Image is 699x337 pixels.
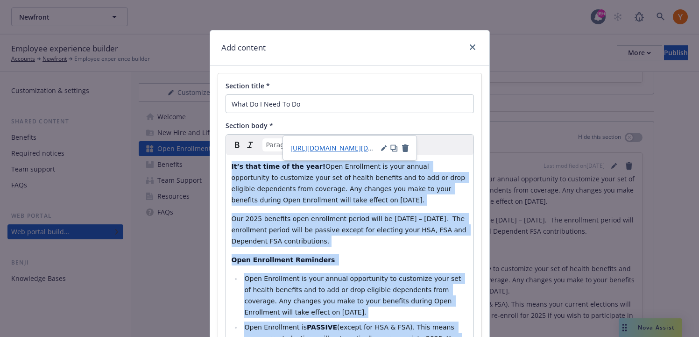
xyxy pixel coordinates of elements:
[226,121,273,130] span: Section body *
[307,323,337,331] strong: PASSIVE
[244,323,307,331] span: Open Enrollment is
[262,138,330,151] button: Block type
[221,42,266,54] h1: Add content
[226,94,474,113] input: Add title here
[232,215,469,245] span: Our 2025 benefits open enrollment period will be [DATE] – [DATE]. The enrollment period will be p...
[231,138,244,151] button: Bold
[232,163,467,204] span: Open Enrollment is your annual opportunity to customize your set of health benefits and to add or...
[290,143,377,153] a: [URL][DOMAIN_NAME][DOMAIN_NAME]
[226,81,270,90] span: Section title *
[244,275,463,316] span: Open Enrollment is your annual opportunity to customize your set of health benefits and to add or...
[244,138,257,151] button: Italic
[232,163,326,170] strong: It’s that time of the year!
[467,42,478,53] a: close
[290,143,415,152] span: [URL][DOMAIN_NAME][DOMAIN_NAME]
[232,256,335,264] strong: Open Enrollment Reminders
